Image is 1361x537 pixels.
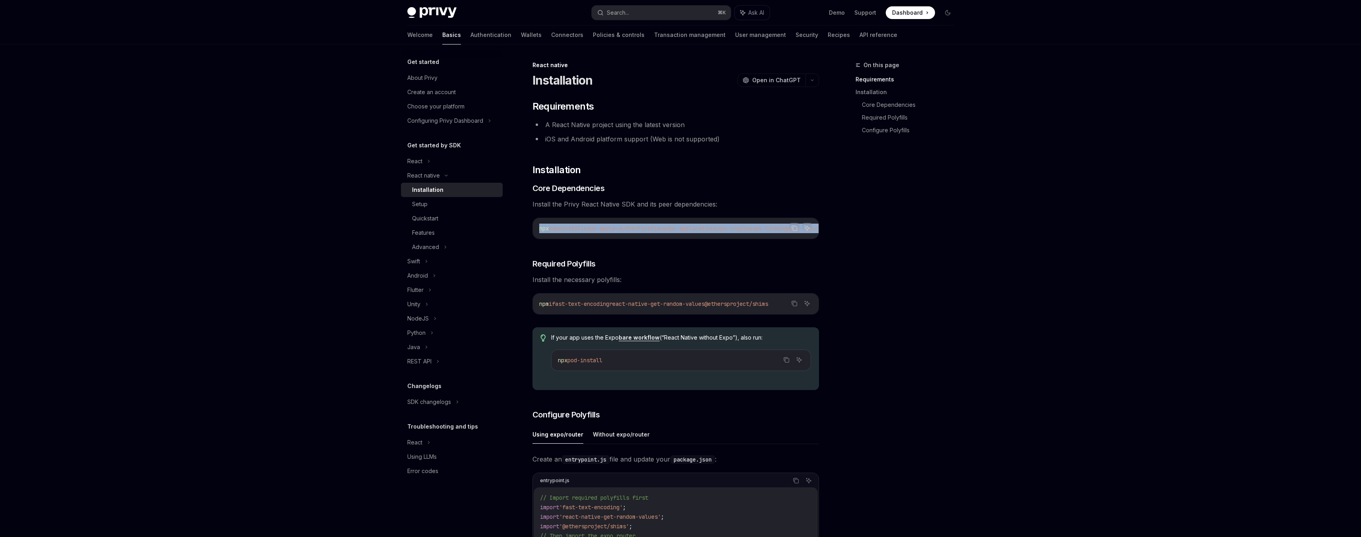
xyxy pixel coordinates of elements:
a: bare workflow [619,334,660,341]
div: Advanced [412,242,439,252]
div: Quickstart [412,214,438,223]
div: Setup [412,199,428,209]
span: import [540,513,559,520]
a: Setup [401,197,503,211]
h5: Changelogs [407,381,441,391]
div: NodeJS [407,314,429,323]
span: import [540,504,559,511]
span: On this page [863,60,899,70]
a: About Privy [401,71,503,85]
a: Basics [442,25,461,44]
a: Core Dependencies [862,99,960,111]
span: expo-apple-authentication [584,225,663,232]
div: React [407,156,422,166]
svg: Tip [540,334,546,342]
div: Error codes [407,466,438,476]
span: 'fast-text-encoding' [559,504,623,511]
div: Android [407,271,428,280]
span: Open in ChatGPT [752,76,801,84]
span: install [561,225,584,232]
button: Open in ChatGPT [738,73,805,87]
a: Configure Polyfills [862,124,960,137]
button: Ask AI [802,223,812,233]
span: react-native-get-random-values [609,300,705,307]
a: Features [401,226,503,240]
button: Toggle dark mode [941,6,954,19]
span: If your app uses the Expo (“React Native without Expo”), also run: [551,334,811,342]
button: Ask AI [735,6,770,20]
span: Installation [532,164,581,176]
li: iOS and Android platform support (Web is not supported) [532,133,819,145]
span: Create an file and update your : [532,454,819,465]
h5: Get started by SDK [407,141,461,150]
a: Security [796,25,818,44]
div: Installation [412,185,443,195]
span: npx [558,357,567,364]
button: Using expo/router [532,425,583,444]
div: About Privy [407,73,438,83]
a: Connectors [551,25,583,44]
code: package.json [670,455,715,464]
span: Requirements [532,100,594,113]
a: Installation [401,183,503,197]
a: Required Polyfills [862,111,960,124]
span: npx [539,225,549,232]
div: Swift [407,257,420,266]
a: Using LLMs [401,450,503,464]
a: Demo [829,9,845,17]
a: Authentication [470,25,511,44]
div: React native [407,171,440,180]
span: ; [661,513,664,520]
span: expo-linking [749,225,787,232]
h1: Installation [532,73,593,87]
span: pod-install [567,357,602,364]
h5: Get started [407,57,439,67]
a: Dashboard [886,6,935,19]
span: expo-secure-store [787,225,841,232]
a: Installation [856,86,960,99]
a: Error codes [401,464,503,478]
div: REST API [407,357,432,366]
span: fast-text-encoding [552,300,609,307]
span: Core Dependencies [532,183,605,194]
a: Support [854,9,876,17]
a: Welcome [407,25,433,44]
a: API reference [860,25,897,44]
button: Copy the contents from the code block [781,355,792,365]
span: Install the Privy React Native SDK and its peer dependencies: [532,199,819,210]
div: Configuring Privy Dashboard [407,116,483,126]
span: // Import required polyfills first [540,494,648,501]
code: entrypoint.js [562,455,610,464]
div: Using LLMs [407,452,437,462]
button: Copy the contents from the code block [789,223,800,233]
span: expo [549,225,561,232]
img: dark logo [407,7,457,18]
span: 'react-native-get-random-values' [559,513,661,520]
span: ; [623,504,626,511]
div: Python [407,328,426,338]
span: Required Polyfills [532,258,596,269]
span: ; [629,523,632,530]
h5: Troubleshooting and tips [407,422,478,431]
span: expo-application [663,225,714,232]
button: Without expo/router [593,425,650,444]
a: Requirements [856,73,960,86]
span: @ethersproject/shims [705,300,768,307]
button: Ask AI [794,355,804,365]
div: SDK changelogs [407,397,451,407]
a: Quickstart [401,211,503,226]
a: Wallets [521,25,542,44]
div: Unity [407,299,420,309]
span: npm [539,300,549,307]
a: Policies & controls [593,25,645,44]
a: Create an account [401,85,503,99]
button: Ask AI [802,298,812,309]
span: ⌘ K [718,10,726,16]
div: React native [532,61,819,69]
span: '@ethersproject/shims' [559,523,629,530]
span: expo-crypto [714,225,749,232]
li: A React Native project using the latest version [532,119,819,130]
a: User management [735,25,786,44]
button: Copy the contents from the code block [791,475,801,486]
span: Install the necessary polyfills: [532,274,819,285]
